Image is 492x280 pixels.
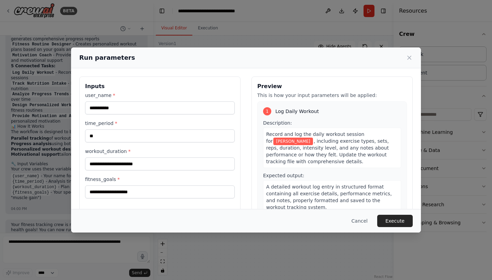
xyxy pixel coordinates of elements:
span: Variable: user_name [273,138,313,145]
span: Record and log the daily workout session for [266,131,364,144]
span: Log Daily Workout [275,108,319,115]
span: , including exercise types, sets, reps, duration, intensity level, and any notes about performanc... [266,138,389,164]
h3: Preview [257,82,407,90]
h3: Inputs [85,82,235,90]
button: Cancel [346,215,373,227]
label: time_period [85,120,235,127]
label: user_name [85,92,235,99]
h2: Run parameters [79,53,135,62]
label: workout_duration [85,148,235,155]
span: Description: [263,120,292,126]
span: A detailed workout log entry in structured format containing all exercise details, performance me... [266,184,392,210]
button: Execute [377,215,413,227]
p: This is how your input parameters will be applied: [257,92,407,99]
label: fitness_goals [85,176,235,183]
span: Expected output: [263,173,304,178]
div: 1 [263,107,271,115]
